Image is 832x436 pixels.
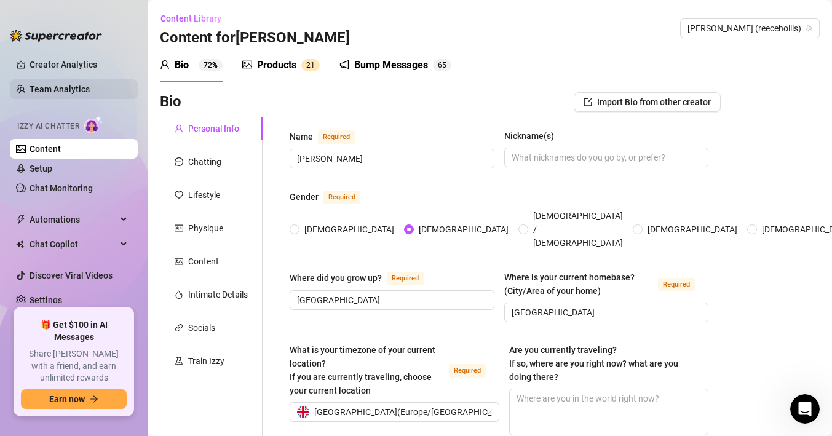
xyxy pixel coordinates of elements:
span: fire [175,290,183,299]
span: user [175,124,183,133]
div: Chatting [188,155,221,168]
div: 👉 and get started [DATE] [25,86,221,98]
div: Bump Messages [354,58,428,73]
span: [DEMOGRAPHIC_DATA] [643,223,742,236]
div: Ella says… [10,270,236,336]
span: 6 [438,61,442,69]
button: Earn nowarrow-right [21,389,127,409]
div: Hi [PERSON_NAME], can you please try again the code 30OFF ? Thank you! [20,277,192,301]
a: Chat Monitoring [30,183,93,193]
div: Hi [PERSON_NAME], can you please try again the code 30OFF ? Thank you![PERSON_NAME] • [DATE] [10,270,202,309]
div: All designed to help you manage and grow all accounts from a single place. [25,56,221,80]
sup: 21 [301,59,320,71]
span: 1 [311,61,315,69]
span: experiment [175,357,183,365]
h3: Content for [PERSON_NAME] [160,28,350,48]
div: hello, my 30OFF discount code doesnt seem to be working [54,184,226,208]
img: Profile image for Ella [37,244,49,256]
input: Where did you grow up? [297,293,485,307]
span: notification [339,60,349,69]
span: [DEMOGRAPHIC_DATA] [414,223,513,236]
a: Team Analytics [30,84,90,94]
span: link [175,323,183,332]
span: Chat Copilot [30,234,117,254]
span: [GEOGRAPHIC_DATA] ( Europe/[GEOGRAPHIC_DATA] ) [314,403,517,421]
div: Nickname(s) [504,129,554,143]
li: Full mobile app access [34,39,221,50]
a: Discover Viral Videos [30,271,113,280]
label: Where is your current homebase? (City/Area of your home) [504,271,709,298]
button: go back [8,5,31,28]
a: Go to the app [36,87,95,97]
sup: 65 [433,59,451,71]
iframe: Intercom live chat [790,394,820,424]
span: Are you currently traveling? If so, where are you right now? what are you doing there? [509,345,678,382]
button: Import Bio from other creator [574,92,721,112]
span: picture [242,60,252,69]
span: arrow-right [90,395,98,403]
div: hello, my 30OFF discount code doesnt seem to be working [44,176,236,215]
label: Gender [290,189,374,204]
img: Chat Copilot [16,240,24,248]
div: Socials [188,321,215,335]
span: 5 [442,61,446,69]
img: Profile image for Ella [35,7,55,26]
button: Content Library [160,9,231,28]
div: Ella says… [10,242,236,270]
button: Home [192,5,216,28]
span: Import Bio from other creator [597,97,711,107]
span: Reece (reecehollis) [687,19,812,38]
span: idcard [175,224,183,232]
img: AI Chatter [84,116,103,133]
div: Close [216,5,238,27]
span: Required [323,191,360,204]
div: Gender [290,190,319,204]
span: Required [387,272,424,285]
div: Personal Info [188,122,239,135]
input: Nickname(s) [512,151,699,164]
span: Required [658,278,695,291]
div: Lifestyle [188,188,220,202]
div: Ollie says… [10,176,236,225]
span: user [160,60,170,69]
span: 2 [306,61,311,69]
a: Creator Analytics [30,55,128,74]
img: logo-BBDzfeDw.svg [10,30,102,42]
div: Where did you grow up? [290,271,382,285]
span: 🎁 Get $100 in AI Messages [21,319,127,343]
a: Settings [30,295,62,305]
div: [DATE] [10,225,236,242]
img: gb [297,406,309,418]
b: [PERSON_NAME] [53,245,122,254]
div: Physique [188,221,223,235]
span: Izzy AI Chatter [17,121,79,132]
div: [PERSON_NAME] Supercreator [25,123,221,135]
span: What is your timezone of your current location? If you are currently traveling, choose your curre... [290,345,435,395]
span: Share [PERSON_NAME] with a friend, and earn unlimited rewards [21,348,127,384]
div: Train Izzy [188,354,224,368]
span: import [584,98,592,106]
div: Products [257,58,296,73]
label: Name [290,129,368,144]
label: Nickname(s) [504,129,563,143]
span: heart [175,191,183,199]
span: Automations [30,210,117,229]
h3: Bio [160,92,181,112]
span: Required [318,130,355,144]
span: Content Library [160,14,221,23]
div: Content [188,255,219,268]
p: The team can also help [60,15,153,28]
div: joined the conversation [53,244,210,255]
span: picture [175,257,183,266]
div: Bio [175,58,189,73]
div: Name [290,130,313,143]
sup: 72% [199,59,223,71]
div: Where is your current homebase? (City/Area of your home) [504,271,654,298]
span: [DEMOGRAPHIC_DATA] [299,223,399,236]
h1: [PERSON_NAME] [60,6,140,15]
span: [DEMOGRAPHIC_DATA] / [DEMOGRAPHIC_DATA] [528,209,628,250]
span: message [175,157,183,166]
a: Setup [30,164,52,173]
div: Intimate Details [188,288,248,301]
span: Required [449,364,486,378]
